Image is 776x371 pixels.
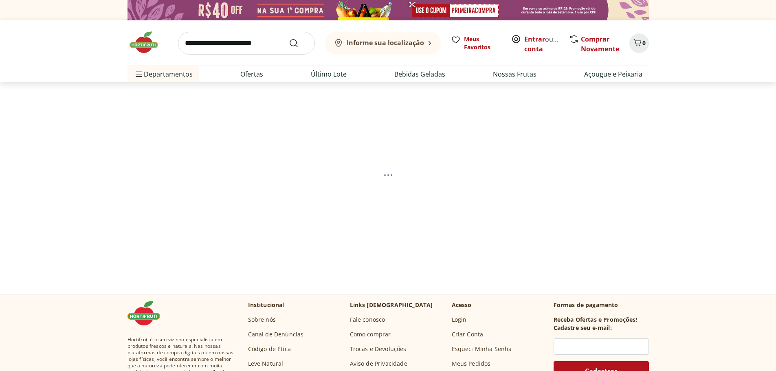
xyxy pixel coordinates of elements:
button: Informe sua localização [325,32,441,55]
img: Hortifruti [128,301,168,325]
b: Informe sua localização [347,38,424,47]
input: search [178,32,315,55]
a: Criar Conta [452,330,484,338]
span: Departamentos [134,64,193,84]
a: Açougue e Peixaria [584,69,642,79]
h3: Cadastre seu e-mail: [554,324,612,332]
a: Nossas Frutas [493,69,536,79]
span: 0 [642,39,646,47]
button: Carrinho [629,33,649,53]
a: Login [452,316,467,324]
a: Meus Favoritos [451,35,501,51]
a: Código de Ética [248,345,291,353]
a: Leve Natural [248,360,284,368]
a: Comprar Novamente [581,35,619,53]
a: Canal de Denúncias [248,330,304,338]
button: Menu [134,64,144,84]
button: Submit Search [289,38,308,48]
span: ou [524,34,561,54]
p: Institucional [248,301,284,309]
a: Meus Pedidos [452,360,491,368]
a: Último Lote [311,69,347,79]
a: Fale conosco [350,316,385,324]
h3: Receba Ofertas e Promoções! [554,316,638,324]
a: Aviso de Privacidade [350,360,407,368]
span: Meus Favoritos [464,35,501,51]
p: Formas de pagamento [554,301,649,309]
p: Acesso [452,301,472,309]
a: Esqueci Minha Senha [452,345,512,353]
a: Entrar [524,35,545,44]
a: Bebidas Geladas [394,69,445,79]
a: Ofertas [240,69,263,79]
a: Trocas e Devoluções [350,345,407,353]
p: Links [DEMOGRAPHIC_DATA] [350,301,433,309]
a: Como comprar [350,330,391,338]
a: Sobre nós [248,316,276,324]
img: Hortifruti [128,30,168,55]
a: Criar conta [524,35,569,53]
